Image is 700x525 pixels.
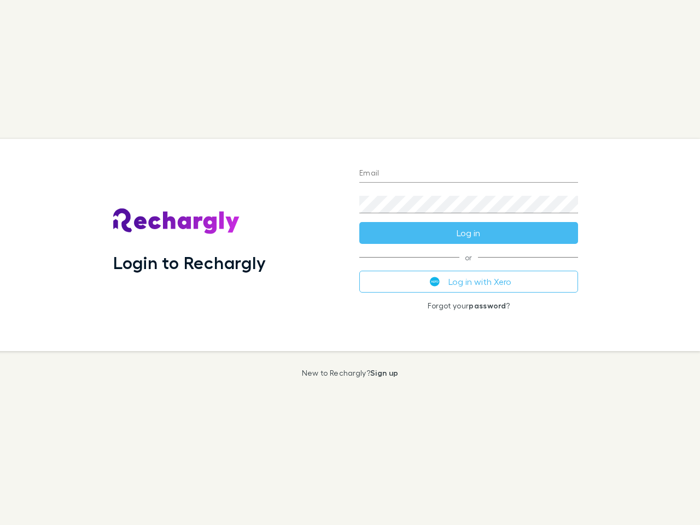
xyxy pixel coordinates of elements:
p: Forgot your ? [359,301,578,310]
button: Log in with Xero [359,271,578,293]
h1: Login to Rechargly [113,252,266,273]
button: Log in [359,222,578,244]
p: New to Rechargly? [302,369,399,377]
img: Xero's logo [430,277,440,287]
img: Rechargly's Logo [113,208,240,235]
a: Sign up [370,368,398,377]
a: password [469,301,506,310]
